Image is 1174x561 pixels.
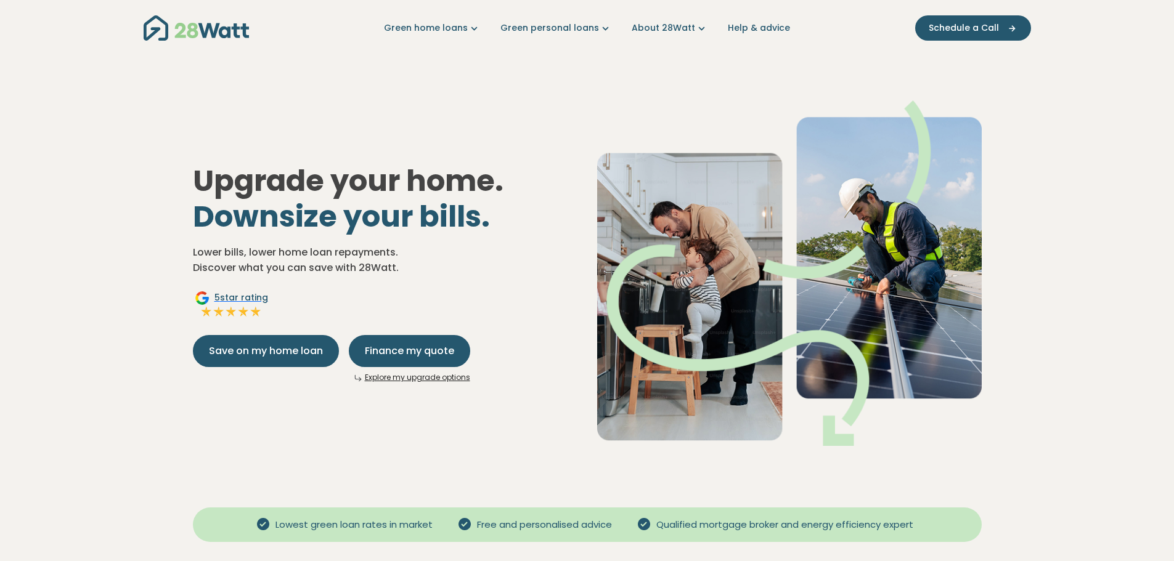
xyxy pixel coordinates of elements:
h1: Upgrade your home. [193,163,577,234]
img: Full star [237,305,250,318]
nav: Main navigation [144,12,1031,44]
span: Lowest green loan rates in market [271,518,438,532]
img: 28Watt [144,15,249,41]
span: Qualified mortgage broker and energy efficiency expert [651,518,918,532]
button: Save on my home loan [193,335,339,367]
button: Schedule a Call [915,15,1031,41]
p: Lower bills, lower home loan repayments. Discover what you can save with 28Watt. [193,244,577,276]
img: Full star [200,305,213,318]
span: Free and personalised advice [472,518,617,532]
img: Dad helping toddler [597,100,982,446]
button: Finance my quote [349,335,470,367]
a: About 28Watt [632,22,708,34]
span: Finance my quote [365,344,454,358]
span: Downsize your bills. [193,196,490,237]
a: Google5star ratingFull starFull starFull starFull starFull star [193,291,270,320]
a: Green personal loans [500,22,612,34]
img: Google [195,291,210,305]
span: Schedule a Call [929,22,999,34]
a: Green home loans [384,22,481,34]
img: Full star [250,305,262,318]
a: Help & advice [728,22,790,34]
img: Full star [213,305,225,318]
a: Explore my upgrade options [365,372,470,382]
span: 5 star rating [214,291,268,304]
span: Save on my home loan [209,344,323,358]
img: Full star [225,305,237,318]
